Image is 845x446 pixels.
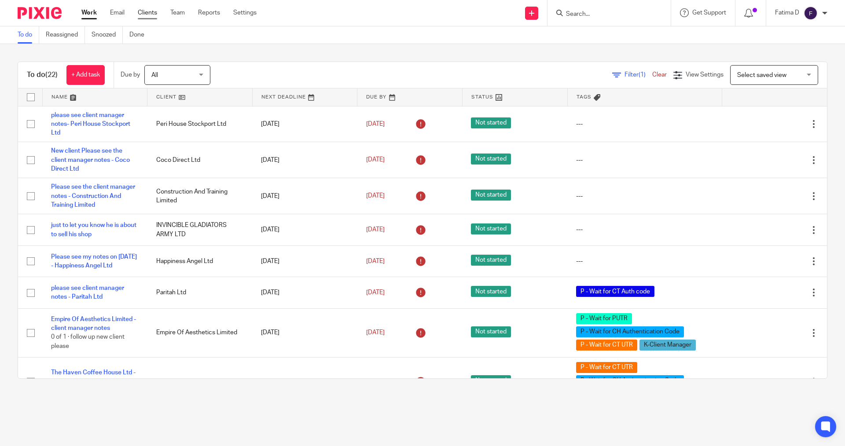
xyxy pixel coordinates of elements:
[577,95,591,99] span: Tags
[639,72,646,78] span: (1)
[252,245,357,277] td: [DATE]
[45,71,58,78] span: (22)
[51,184,135,208] a: Please see the client manager notes - Construction And Training Limited
[252,214,357,245] td: [DATE]
[804,6,818,20] img: svg%3E
[92,26,123,44] a: Snoozed
[147,214,253,245] td: INVINCIBLE GLADIATORS ARMY LTD
[18,26,39,44] a: To do
[51,334,125,350] span: 0 of 1 · follow up new client please
[576,375,684,386] span: P - Wait for CH Authentication Code
[576,225,713,234] div: ---
[576,326,684,337] span: P - Wait for CH Authentication Code
[129,26,151,44] a: Done
[18,7,62,19] img: Pixie
[625,72,652,78] span: Filter
[576,120,713,128] div: ---
[138,8,157,17] a: Clients
[170,8,185,17] a: Team
[366,258,385,264] span: [DATE]
[471,190,511,201] span: Not started
[121,70,140,79] p: Due by
[366,289,385,296] span: [DATE]
[147,308,253,357] td: Empire Of Aesthetics Limited
[366,121,385,127] span: [DATE]
[27,70,58,80] h1: To do
[66,65,105,85] a: + Add task
[151,72,158,78] span: All
[51,222,136,237] a: just to let you know he is about to sell his shop
[692,10,726,16] span: Get Support
[366,157,385,163] span: [DATE]
[51,369,136,384] a: The Haven Coffee House Ltd - new client
[110,8,125,17] a: Email
[565,11,644,18] input: Search
[252,106,357,142] td: [DATE]
[51,254,137,269] a: Please see my notes on [DATE] - Happiness Angel Ltd
[471,255,511,266] span: Not started
[576,192,713,201] div: ---
[147,106,253,142] td: Peri House Stockport Ltd
[366,193,385,199] span: [DATE]
[147,178,253,214] td: Construction And Training Limited
[576,340,637,351] span: P - Wait for CT UTR
[576,313,632,324] span: P - Wait for PUTR
[366,227,385,233] span: [DATE]
[252,178,357,214] td: [DATE]
[81,8,97,17] a: Work
[252,277,357,308] td: [DATE]
[198,8,220,17] a: Reports
[471,375,511,386] span: Not started
[51,285,124,300] a: please see client manager notes - Paritah Ltd
[147,245,253,277] td: Happiness Angel Ltd
[252,357,357,406] td: [DATE]
[147,277,253,308] td: Paritah Ltd
[652,72,667,78] a: Clear
[147,357,253,406] td: The Haven Coffee House Ltd
[576,362,637,373] span: P - Wait for CT UTR
[686,72,724,78] span: View Settings
[147,142,253,178] td: Coco Direct Ltd
[471,286,511,297] span: Not started
[775,8,799,17] p: Fatima D
[576,286,654,297] span: P - Wait for CT Auth code
[46,26,85,44] a: Reassigned
[252,142,357,178] td: [DATE]
[639,340,696,351] span: K-Client Manager
[576,257,713,266] div: ---
[51,148,130,172] a: New client Please see the client manager notes - Coco Direct Ltd
[366,329,385,336] span: [DATE]
[51,112,130,136] a: please see client manager notes- Peri House Stockport Ltd
[471,154,511,165] span: Not started
[51,316,136,331] a: Empire Of Aesthetics Limited -client manager notes
[252,308,357,357] td: [DATE]
[576,156,713,165] div: ---
[471,117,511,128] span: Not started
[233,8,257,17] a: Settings
[471,326,511,337] span: Not started
[471,223,511,234] span: Not started
[737,72,786,78] span: Select saved view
